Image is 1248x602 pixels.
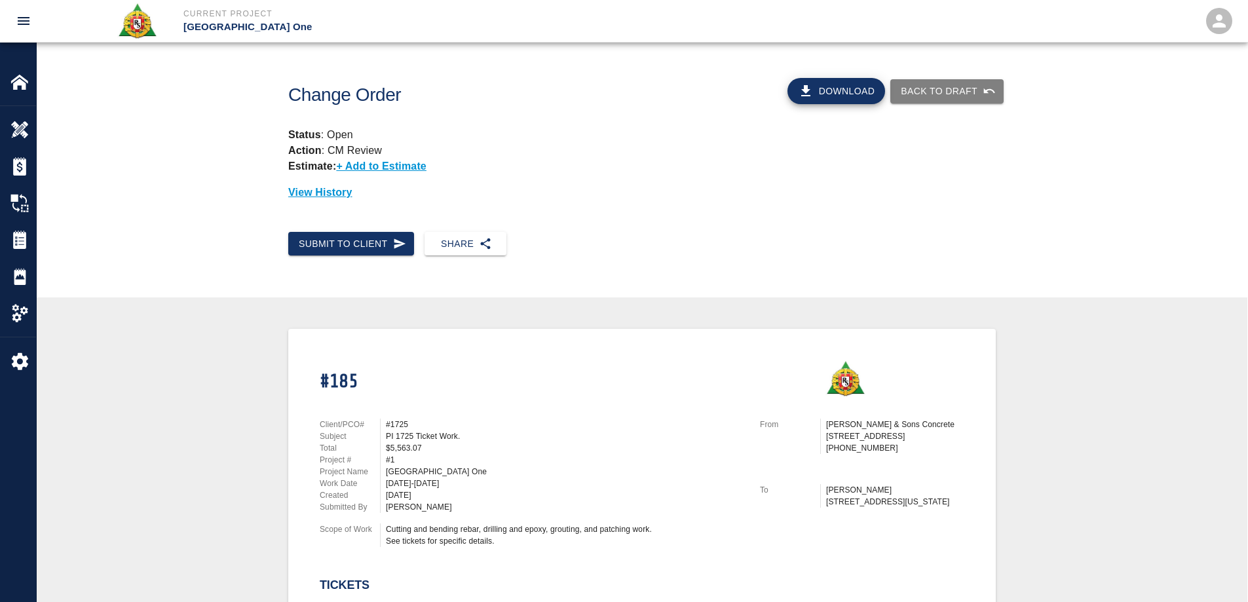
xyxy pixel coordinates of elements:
[320,454,380,466] p: Project #
[826,484,964,496] p: [PERSON_NAME]
[288,129,321,140] strong: Status
[760,484,820,496] p: To
[890,79,1004,103] button: Back to Draft
[320,578,964,593] h2: Tickets
[826,430,964,442] p: [STREET_ADDRESS]
[386,430,744,442] div: PI 1725 Ticket Work.
[288,145,322,156] strong: Action
[336,160,426,172] p: + Add to Estimate
[320,478,380,489] p: Work Date
[183,8,695,20] p: Current Project
[760,419,820,430] p: From
[320,523,380,535] p: Scope of Work
[320,501,380,513] p: Submitted By
[386,489,744,501] div: [DATE]
[386,454,744,466] div: #1
[787,78,886,104] button: Download
[386,478,744,489] div: [DATE]-[DATE]
[386,419,744,430] div: #1725
[288,185,996,200] p: View History
[320,371,358,392] h1: #185
[425,232,506,256] button: Share
[288,85,696,106] h1: Change Order
[183,20,695,35] p: [GEOGRAPHIC_DATA] One
[288,160,336,172] strong: Estimate:
[288,232,414,256] button: Submit to Client
[320,489,380,501] p: Created
[826,496,964,508] p: [STREET_ADDRESS][US_STATE]
[825,360,865,397] img: Roger & Sons Concrete
[288,143,996,159] p: : CM Review
[386,442,744,454] div: $5,563.07
[320,466,380,478] p: Project Name
[386,501,744,513] div: [PERSON_NAME]
[320,430,380,442] p: Subject
[117,3,157,39] img: Roger & Sons Concrete
[386,523,744,547] div: Cutting and bending rebar, drilling and epoxy, grouting, and patching work. See tickets for speci...
[1182,539,1248,602] iframe: Chat Widget
[826,419,964,430] p: [PERSON_NAME] & Sons Concrete
[320,419,380,430] p: Client/PCO#
[826,442,964,454] p: [PHONE_NUMBER]
[386,466,744,478] div: [GEOGRAPHIC_DATA] One
[320,442,380,454] p: Total
[288,127,996,143] p: : Open
[8,5,39,37] button: open drawer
